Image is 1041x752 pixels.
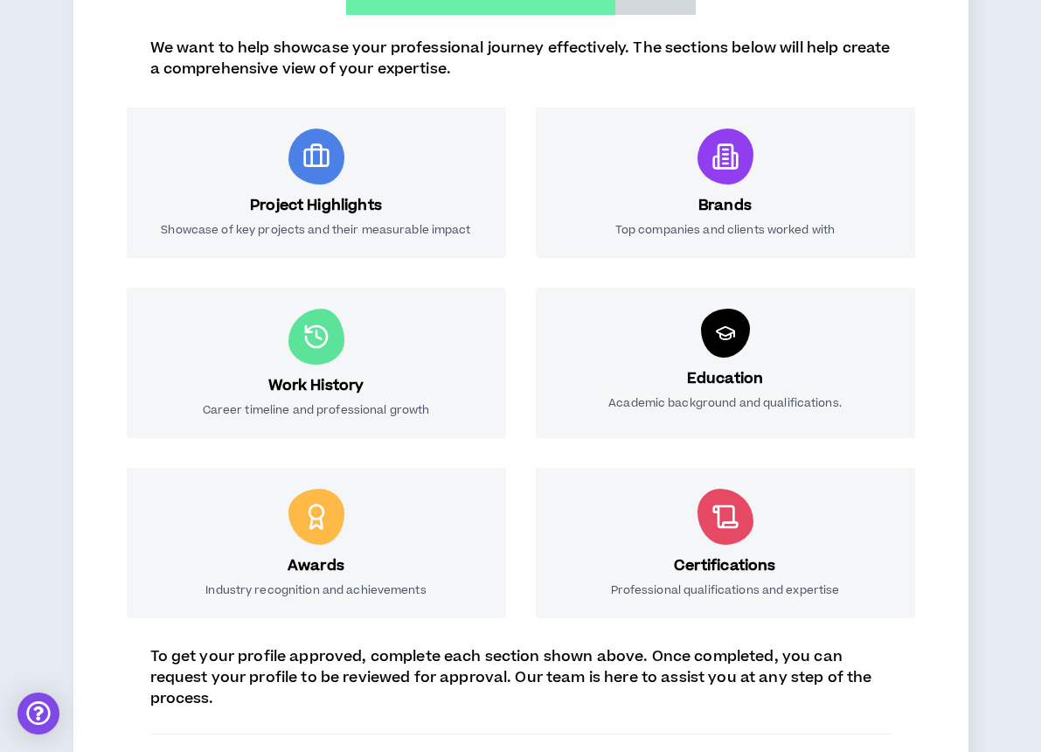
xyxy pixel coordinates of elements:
[250,195,382,216] h3: Project Highlights
[288,555,344,576] h3: Awards
[698,195,752,216] h3: Brands
[674,555,775,576] h3: Certifications
[687,368,763,389] h3: Education
[608,396,842,417] p: Academic background and qualifications.
[203,403,430,417] p: Career timeline and professional growth
[17,693,59,735] div: Open Intercom Messenger
[268,375,364,396] h3: Work History
[615,223,835,237] p: Top companies and clients worked with
[205,583,426,597] p: Industry recognition and achievements
[150,646,892,709] p: To get your profile approved, complete each section shown above. Once completed, you can request ...
[611,583,840,597] p: Professional qualifications and expertise
[161,223,470,237] p: Showcase of key projects and their measurable impact
[150,38,892,80] p: We want to help showcase your professional journey effectively. The sections below will help crea...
